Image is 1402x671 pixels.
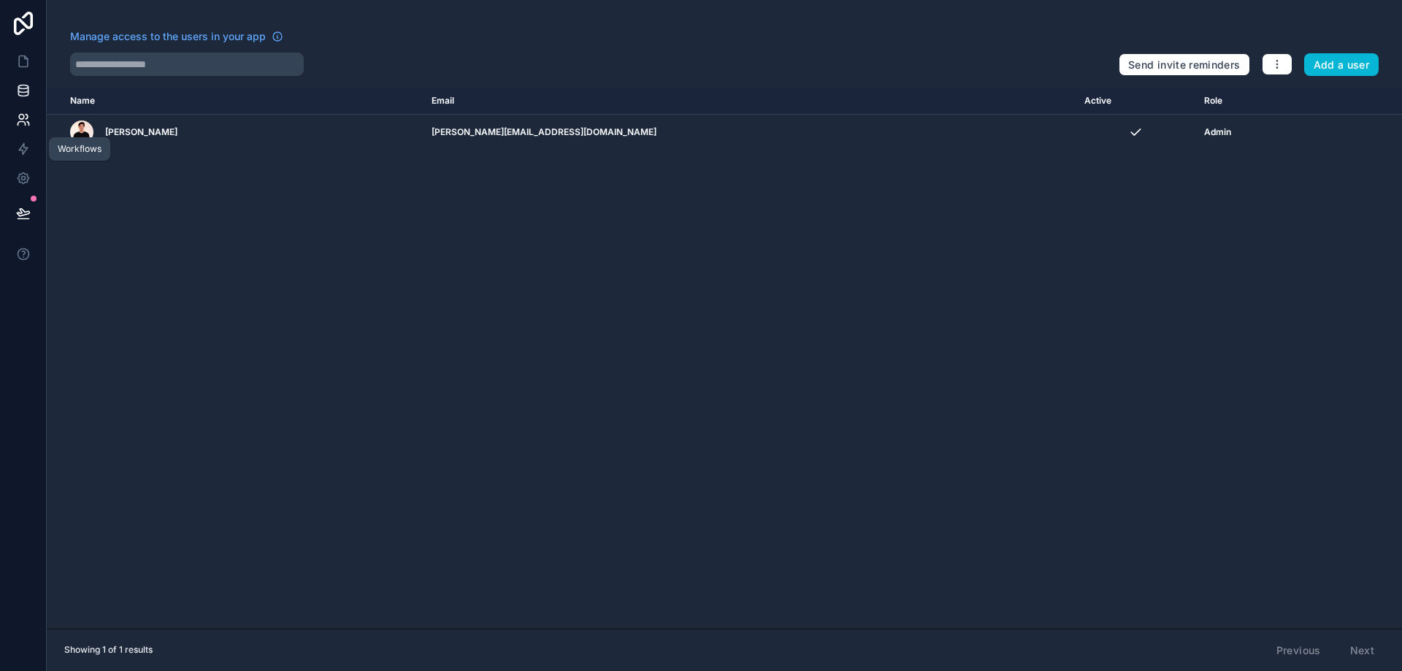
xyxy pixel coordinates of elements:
a: Manage access to the users in your app [70,29,283,44]
div: scrollable content [47,88,1402,629]
div: Workflows [58,143,101,155]
button: Add a user [1304,53,1379,77]
th: Role [1195,88,1315,115]
th: Name [47,88,423,115]
span: [PERSON_NAME] [105,126,177,138]
td: [PERSON_NAME][EMAIL_ADDRESS][DOMAIN_NAME] [423,115,1076,150]
th: Email [423,88,1076,115]
th: Active [1076,88,1195,115]
span: Showing 1 of 1 results [64,644,153,656]
span: Manage access to the users in your app [70,29,266,44]
button: Send invite reminders [1119,53,1249,77]
span: Admin [1204,126,1231,138]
